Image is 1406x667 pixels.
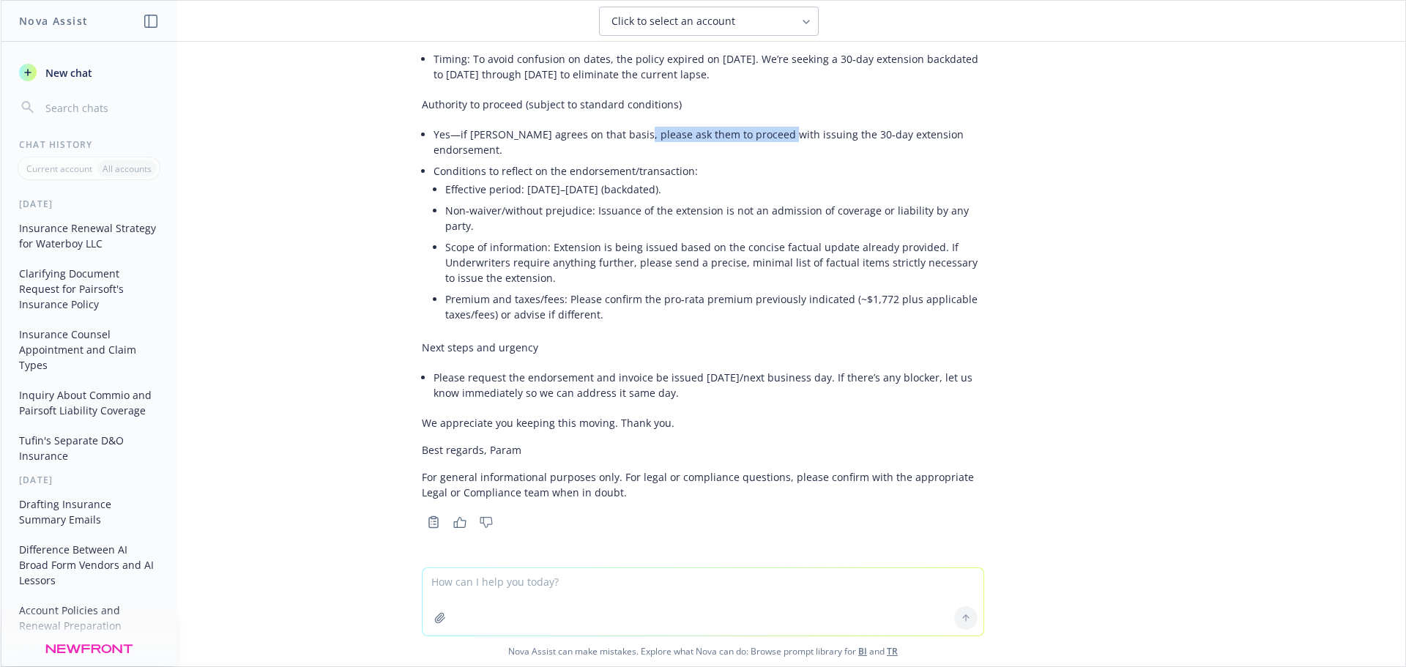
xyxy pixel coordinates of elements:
h1: Nova Assist [19,13,88,29]
p: All accounts [103,163,152,175]
span: Click to select an account [611,14,735,29]
div: Chat History [1,138,176,151]
p: For general informational purposes only. For legal or compliance questions, please confirm with t... [422,469,984,500]
li: Timing: To avoid confusion on dates, the policy expired on [DATE]. We’re seeking a 30‑day extensi... [434,48,984,85]
button: Inquiry About Commio and Pairsoft Liability Coverage [13,383,165,422]
span: New chat [42,65,92,81]
p: Current account [26,163,92,175]
button: New chat [13,59,165,86]
svg: Copy to clipboard [427,515,440,529]
a: TR [887,645,898,657]
li: Please request the endorsement and invoice be issued [DATE]/next business day. If there’s any blo... [434,367,984,403]
button: Difference Between AI Broad Form Vendors and AI Lessors [13,537,165,592]
button: Account Policies and Renewal Preparation [13,598,165,638]
li: Non‑waiver/without prejudice: Issuance of the extension is not an admission of coverage or liabil... [445,200,984,236]
span: Nova Assist can make mistakes. Explore what Nova can do: Browse prompt library for and [7,636,1399,666]
div: [DATE] [1,644,176,656]
li: Premium and taxes/fees: Please confirm the pro‑rata premium previously indicated (~$1,772 plus ap... [445,288,984,325]
div: [DATE] [1,474,176,486]
div: [DATE] [1,198,176,210]
button: Click to select an account [599,7,819,36]
button: Drafting Insurance Summary Emails [13,492,165,532]
button: Insurance Renewal Strategy for Waterboy LLC [13,216,165,256]
li: Yes—if [PERSON_NAME] agrees on that basis, please ask them to proceed with issuing the 30‑day ext... [434,124,984,160]
input: Search chats [42,97,159,118]
p: Authority to proceed (subject to standard conditions) [422,97,984,112]
p: Best regards, Param [422,442,984,458]
button: Clarifying Document Request for Pairsoft's Insurance Policy [13,261,165,316]
li: Scope of information: Extension is being issued based on the concise factual update already provi... [445,236,984,288]
a: BI [858,645,867,657]
button: Tufin's Separate D&O Insurance [13,428,165,468]
p: Next steps and urgency [422,340,984,355]
li: Conditions to reflect on the endorsement/transaction: [434,160,984,328]
button: Thumbs down [475,512,498,532]
p: We appreciate you keeping this moving. Thank you. [422,415,984,431]
button: Insurance Counsel Appointment and Claim Types [13,322,165,377]
li: Effective period: [DATE]–[DATE] (backdated). [445,179,984,200]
